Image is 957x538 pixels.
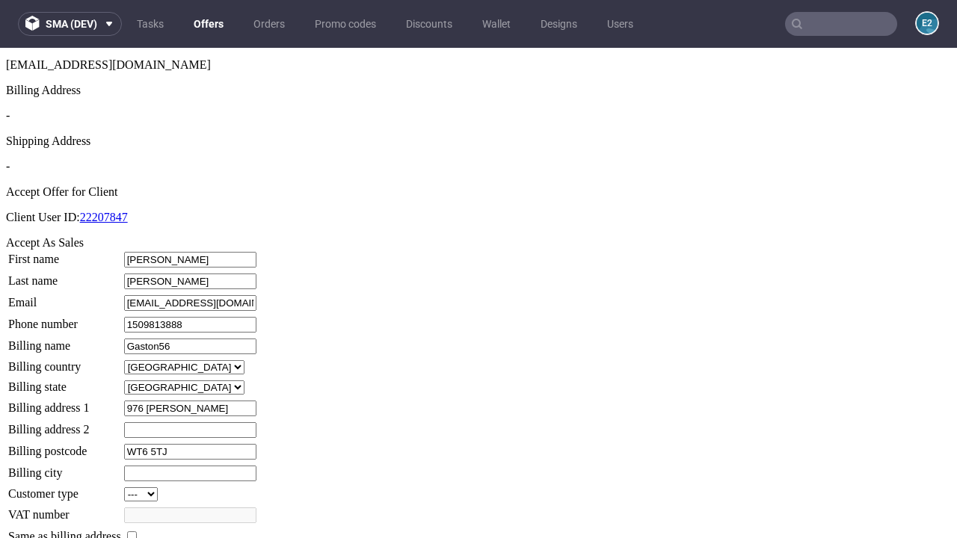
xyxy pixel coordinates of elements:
[18,12,122,36] button: sma (dev)
[7,374,122,391] td: Billing address 2
[244,12,294,36] a: Orders
[473,12,520,36] a: Wallet
[7,225,122,242] td: Last name
[7,203,122,220] td: First name
[7,312,122,327] td: Billing country
[6,137,951,151] div: Accept Offer for Client
[6,112,10,125] span: -
[6,10,211,23] span: [EMAIL_ADDRESS][DOMAIN_NAME]
[6,87,951,100] div: Shipping Address
[598,12,642,36] a: Users
[6,61,10,74] span: -
[7,268,122,285] td: Phone number
[6,163,951,176] p: Client User ID:
[7,417,122,434] td: Billing city
[46,19,97,29] span: sma (dev)
[6,36,951,49] div: Billing Address
[80,163,128,176] a: 22207847
[185,12,233,36] a: Offers
[7,439,122,454] td: Customer type
[7,480,122,497] td: Same as billing address
[7,459,122,476] td: VAT number
[7,332,122,347] td: Billing state
[532,12,586,36] a: Designs
[306,12,385,36] a: Promo codes
[7,395,122,412] td: Billing postcode
[6,188,951,202] div: Accept As Sales
[128,12,173,36] a: Tasks
[917,13,938,34] figcaption: e2
[397,12,461,36] a: Discounts
[7,247,122,264] td: Email
[7,290,122,307] td: Billing name
[7,352,122,369] td: Billing address 1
